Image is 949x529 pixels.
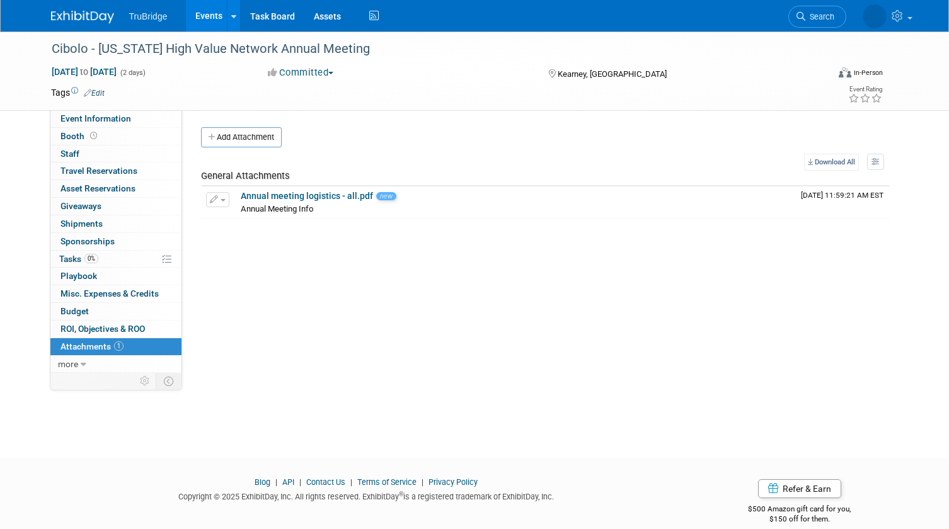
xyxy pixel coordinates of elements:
span: Search [805,12,834,21]
div: Event Format [760,65,883,84]
span: Giveaways [60,201,101,211]
span: Shipments [60,219,103,229]
sup: ® [399,491,403,498]
span: Booth not reserved yet [88,131,100,140]
div: Copyright © 2025 ExhibitDay, Inc. All rights reserved. ExhibitDay is a registered trademark of Ex... [51,488,682,503]
span: Staff [60,149,79,159]
span: | [272,477,280,487]
div: $150 off for them. [701,514,899,525]
span: Travel Reservations [60,166,137,176]
span: Annual Meeting Info [241,204,314,213]
span: (2 days) [119,69,146,77]
td: Toggle Event Tabs [156,373,181,389]
span: Attachments [60,341,124,351]
span: ROI, Objectives & ROO [60,324,145,334]
a: Misc. Expenses & Credits [50,285,181,302]
a: Blog [255,477,270,487]
span: | [347,477,355,487]
a: Shipments [50,215,181,232]
span: General Attachments [201,170,290,181]
span: | [418,477,427,487]
button: Add Attachment [201,127,282,147]
div: $500 Amazon gift card for you, [701,496,899,525]
a: Download All [804,154,859,171]
span: Asset Reservations [60,183,135,193]
a: API [282,477,294,487]
a: Edit [84,89,105,98]
span: more [58,359,78,369]
span: TruBridge [129,11,168,21]
a: ROI, Objectives & ROO [50,321,181,338]
a: Privacy Policy [428,477,478,487]
a: Terms of Service [357,477,417,487]
td: Personalize Event Tab Strip [134,373,156,389]
a: Travel Reservations [50,162,181,179]
span: Upload Timestamp [801,191,883,200]
a: Tasks0% [50,251,181,268]
td: Upload Timestamp [796,186,889,218]
div: Cibolo - [US_STATE] High Value Network Annual Meeting [47,38,812,60]
span: [DATE] [DATE] [51,66,117,77]
img: Format-Inperson.png [839,67,851,77]
span: Sponsorships [60,236,115,246]
span: Misc. Expenses & Credits [60,288,159,299]
span: new [376,192,396,200]
a: Asset Reservations [50,180,181,197]
span: Budget [60,306,89,316]
a: Annual meeting logistics - all.pdf [241,191,373,201]
td: Tags [51,86,105,99]
img: ExhibitDay [51,11,114,23]
a: Sponsorships [50,233,181,250]
span: to [78,67,90,77]
button: Committed [263,66,338,79]
a: Giveaways [50,198,181,215]
div: In-Person [853,68,883,77]
a: Attachments1 [50,338,181,355]
a: Playbook [50,268,181,285]
a: Contact Us [306,477,345,487]
a: Search [788,6,846,28]
a: Event Information [50,110,181,127]
span: | [296,477,304,487]
span: Event Information [60,113,131,123]
a: Budget [50,303,181,320]
span: Playbook [60,271,97,281]
span: 1 [114,341,124,351]
a: Booth [50,128,181,145]
span: Tasks [59,254,98,264]
a: Staff [50,145,181,162]
span: Kearney, [GEOGRAPHIC_DATA] [558,69,667,79]
span: Booth [60,131,100,141]
div: Event Rating [848,86,882,93]
a: Refer & Earn [758,479,841,498]
span: 0% [84,254,98,263]
img: Marg Louwagie [863,4,887,28]
a: more [50,356,181,373]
